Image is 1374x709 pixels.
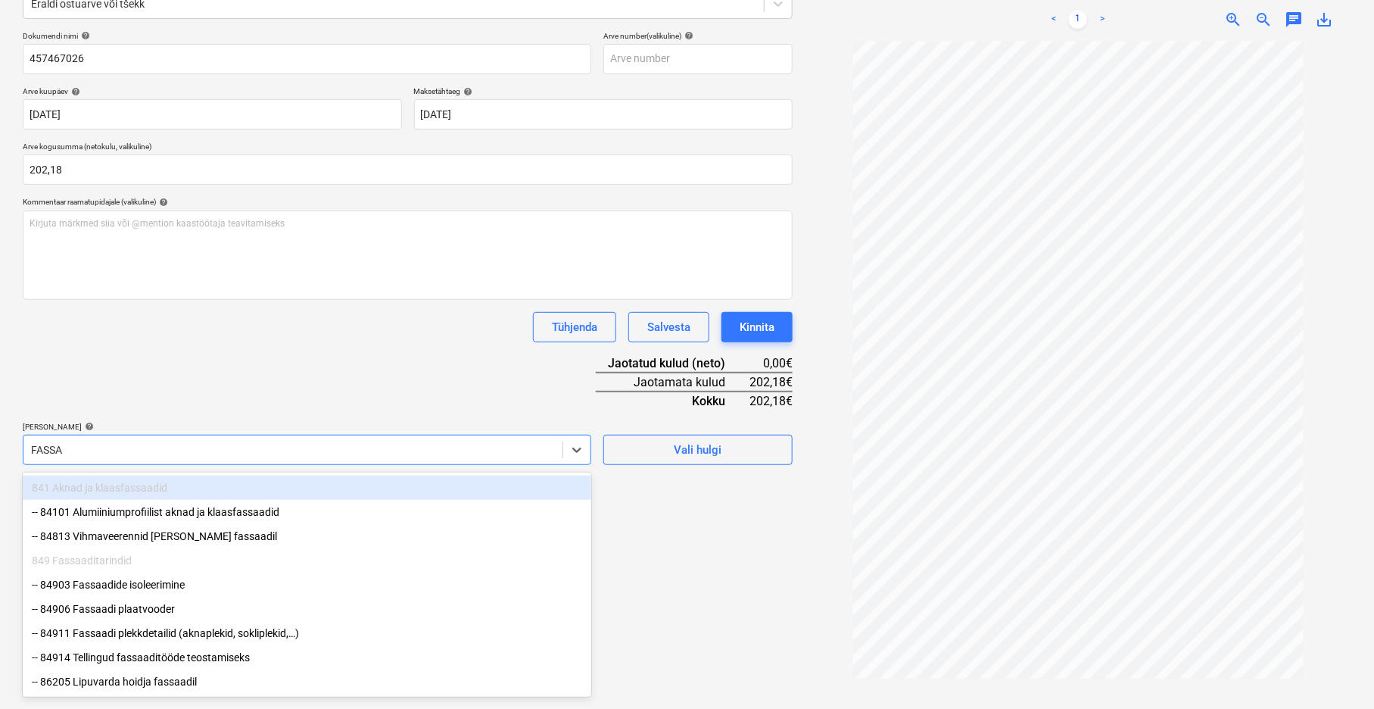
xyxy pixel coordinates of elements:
div: Arve kuupäev [23,86,402,96]
div: Kinnita [740,317,774,337]
div: -- 86205 Lipuvarda hoidja fassaadil [23,670,591,694]
div: 202,18€ [749,392,793,410]
div: Maksetähtaeg [414,86,793,96]
span: help [681,31,693,40]
div: Kommentaar raamatupidajale (valikuline) [23,197,793,207]
span: help [156,198,168,207]
div: 841 Aknad ja klaasfassaadid [23,476,591,500]
div: -- 84101 Alumiiniumprofiilist aknad ja klaasfassaadid [23,500,591,524]
input: Arve kuupäeva pole määratud. [23,99,402,130]
button: Kinnita [721,312,793,342]
input: Tähtaega pole määratud [414,99,793,130]
div: 849 Fassaaditarindid [23,548,591,573]
input: Dokumendi nimi [23,44,591,74]
div: -- 84903 Fassaadide isoleerimine [23,573,591,597]
a: Page 1 is your current page [1069,11,1087,29]
div: Arve number (valikuline) [603,31,793,41]
span: zoom_out [1254,11,1273,29]
div: 202,18€ [749,373,793,392]
span: help [461,87,473,96]
span: help [82,422,94,431]
div: -- 84813 Vihmaveerennid ja torud fassaadil [23,524,591,548]
div: -- 84813 Vihmaveerennid [PERSON_NAME] fassaadil [23,524,591,548]
div: Dokumendi nimi [23,31,591,41]
input: Arve number [603,44,793,74]
span: help [78,31,90,40]
div: -- 84911 Fassaadi plekkdetailid (aknaplekid, sokliplekid,…) [23,621,591,645]
span: chat [1285,11,1303,29]
p: Arve kogusumma (netokulu, valikuline) [23,142,793,155]
div: -- 84914 Tellingud fassaaditööde teostamiseks [23,645,591,670]
div: Tühjenda [552,317,597,337]
input: Arve kogusumma (netokulu, valikuline) [23,155,793,185]
div: Jaotamata kulud [596,373,749,392]
div: [PERSON_NAME] [23,422,591,432]
div: Vali hulgi [675,440,722,460]
iframe: Chat Widget [1298,636,1374,709]
a: Next page [1093,11,1111,29]
div: Salvesta [647,317,690,337]
span: save_alt [1315,11,1333,29]
div: 0,00€ [749,354,793,373]
span: zoom_in [1224,11,1242,29]
button: Vali hulgi [603,435,793,465]
a: Previous page [1045,11,1063,29]
div: Kokku [596,392,749,410]
div: Jaotatud kulud (neto) [596,354,749,373]
button: Tühjenda [533,312,616,342]
button: Salvesta [628,312,709,342]
div: -- 84906 Fassaadi plaatvooder [23,597,591,621]
span: help [68,87,80,96]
